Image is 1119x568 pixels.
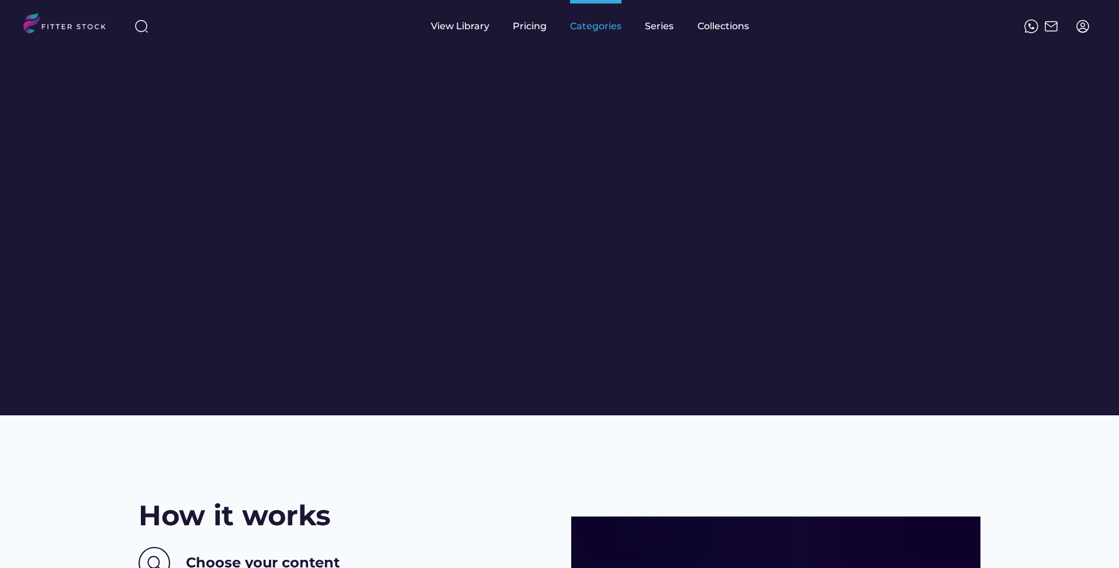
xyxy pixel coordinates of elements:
img: search-normal%203.svg [134,19,148,33]
div: Collections [697,20,749,33]
img: profile-circle.svg [1076,19,1090,33]
img: meteor-icons_whatsapp%20%281%29.svg [1024,19,1038,33]
div: Series [645,20,674,33]
div: fvck [570,6,585,18]
h2: How it works [139,496,330,535]
img: Frame%2051.svg [1044,19,1058,33]
div: Pricing [513,20,547,33]
img: LOGO.svg [23,13,116,37]
div: View Library [431,20,489,33]
div: Categories [570,20,621,33]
